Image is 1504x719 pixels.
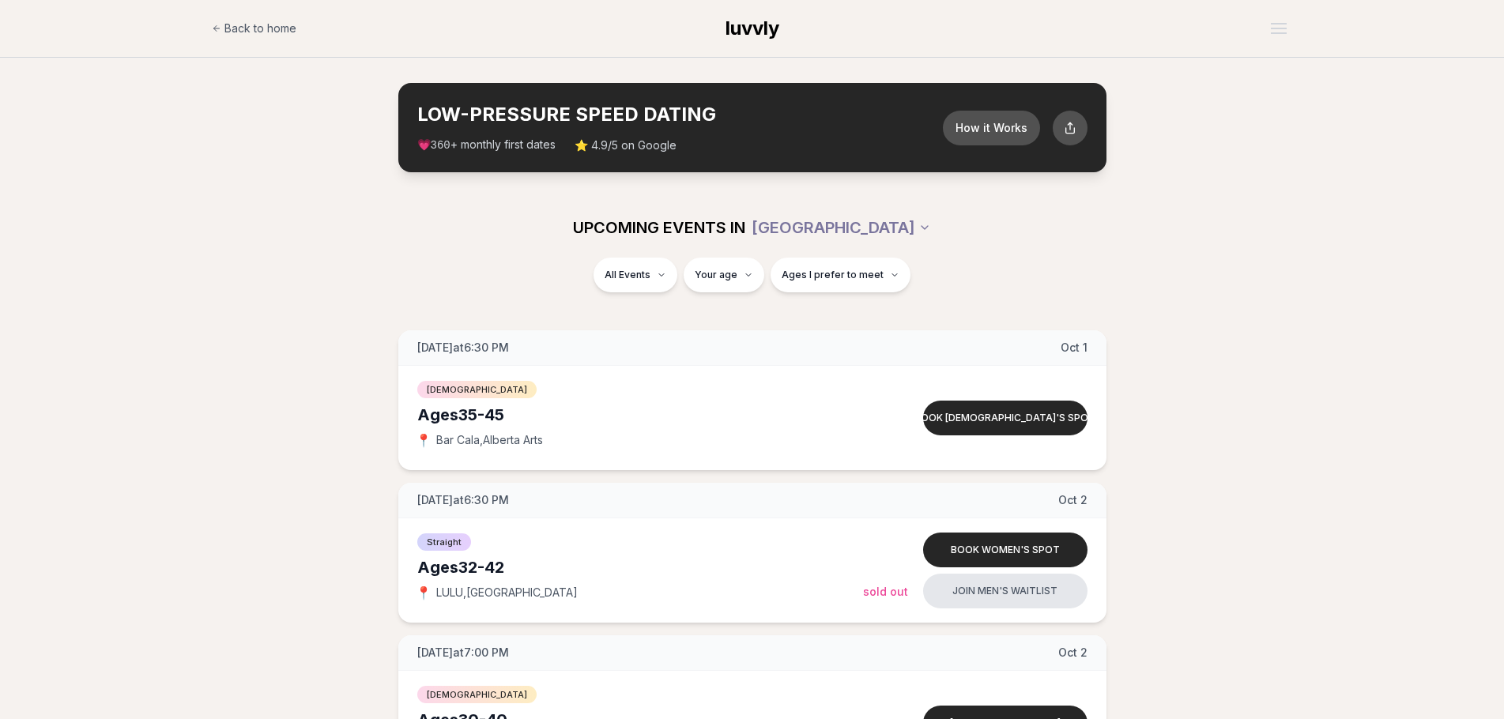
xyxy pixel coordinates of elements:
[923,401,1087,435] button: Book [DEMOGRAPHIC_DATA]'s spot
[771,258,910,292] button: Ages I prefer to meet
[417,102,943,127] h2: LOW-PRESSURE SPEED DATING
[863,585,908,598] span: Sold Out
[431,139,450,152] span: 360
[1265,17,1293,40] button: Open menu
[436,432,543,448] span: Bar Cala , Alberta Arts
[417,686,537,703] span: [DEMOGRAPHIC_DATA]
[417,404,863,426] div: Ages 35-45
[417,533,471,551] span: Straight
[224,21,296,36] span: Back to home
[417,381,537,398] span: [DEMOGRAPHIC_DATA]
[1058,492,1087,508] span: Oct 2
[573,216,745,239] span: UPCOMING EVENTS IN
[417,586,430,599] span: 📍
[417,434,430,446] span: 📍
[594,258,677,292] button: All Events
[943,111,1040,145] button: How it Works
[726,16,779,41] a: luvvly
[695,269,737,281] span: Your age
[212,13,296,44] a: Back to home
[923,574,1087,608] button: Join men's waitlist
[417,492,509,508] span: [DATE] at 6:30 PM
[1061,340,1087,356] span: Oct 1
[684,258,764,292] button: Your age
[752,210,931,245] button: [GEOGRAPHIC_DATA]
[1058,645,1087,661] span: Oct 2
[726,17,779,40] span: luvvly
[417,556,863,578] div: Ages 32-42
[417,137,556,153] span: 💗 + monthly first dates
[417,645,509,661] span: [DATE] at 7:00 PM
[575,137,677,153] span: ⭐ 4.9/5 on Google
[436,585,578,600] span: LULU , [GEOGRAPHIC_DATA]
[417,340,509,356] span: [DATE] at 6:30 PM
[605,269,650,281] span: All Events
[782,269,884,281] span: Ages I prefer to meet
[923,533,1087,567] button: Book women's spot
